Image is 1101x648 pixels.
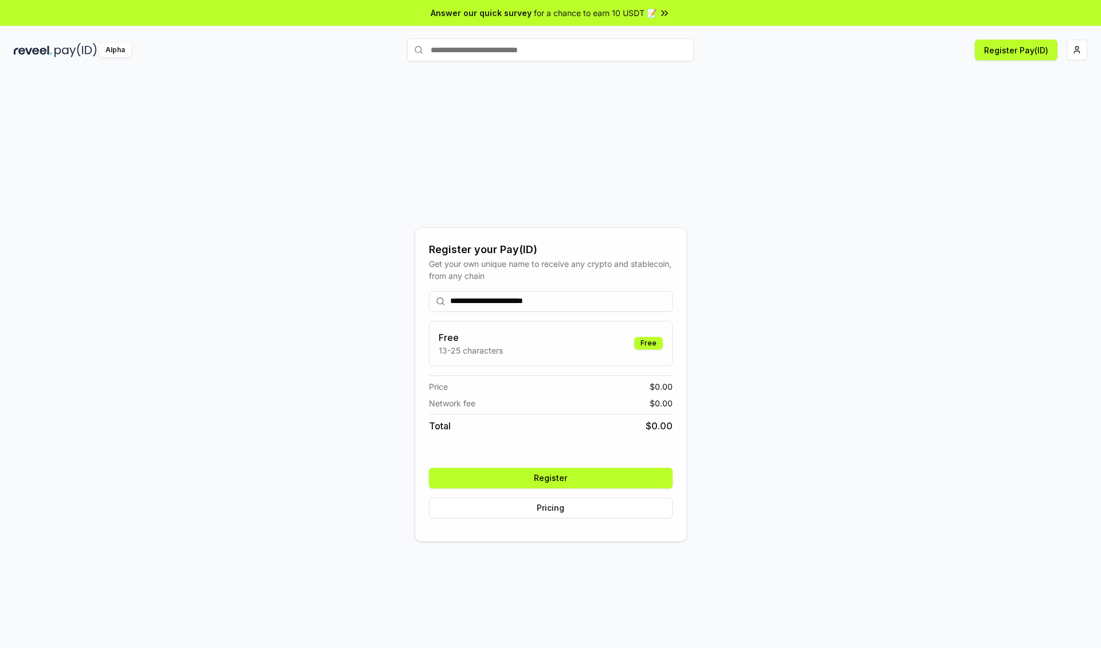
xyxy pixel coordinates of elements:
[534,7,657,19] span: for a chance to earn 10 USDT 📝
[634,337,663,350] div: Free
[646,419,673,433] span: $ 0.00
[439,331,503,344] h3: Free
[429,381,448,393] span: Price
[14,43,52,57] img: reveel_dark
[99,43,131,57] div: Alpha
[439,344,503,356] p: 13-25 characters
[429,258,673,282] div: Get your own unique name to receive any crypto and stablecoin, from any chain
[429,419,451,433] span: Total
[650,381,673,393] span: $ 0.00
[429,242,673,258] div: Register your Pay(ID)
[431,7,532,19] span: Answer our quick survey
[650,397,673,409] span: $ 0.00
[54,43,97,57] img: pay_id
[975,40,1057,60] button: Register Pay(ID)
[429,397,475,409] span: Network fee
[429,498,673,518] button: Pricing
[429,468,673,488] button: Register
